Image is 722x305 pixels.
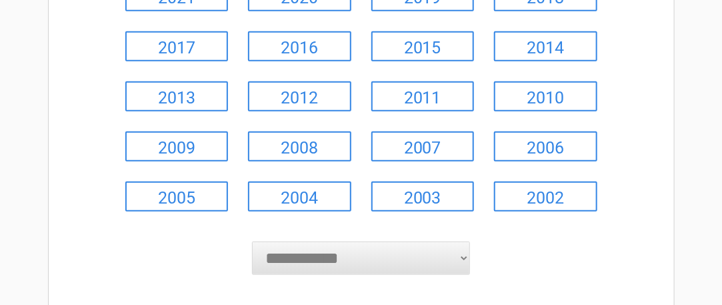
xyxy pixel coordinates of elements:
a: 2005 [125,182,229,212]
a: 2013 [125,81,229,111]
a: 2016 [248,31,351,61]
a: 2003 [371,182,475,212]
a: 2008 [248,131,351,162]
a: 2009 [125,131,229,162]
a: 2017 [125,31,229,61]
a: 2004 [248,182,351,212]
a: 2015 [371,31,475,61]
a: 2011 [371,81,475,111]
a: 2007 [371,131,475,162]
a: 2010 [494,81,597,111]
a: 2014 [494,31,597,61]
a: 2006 [494,131,597,162]
a: 2002 [494,182,597,212]
a: 2012 [248,81,351,111]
